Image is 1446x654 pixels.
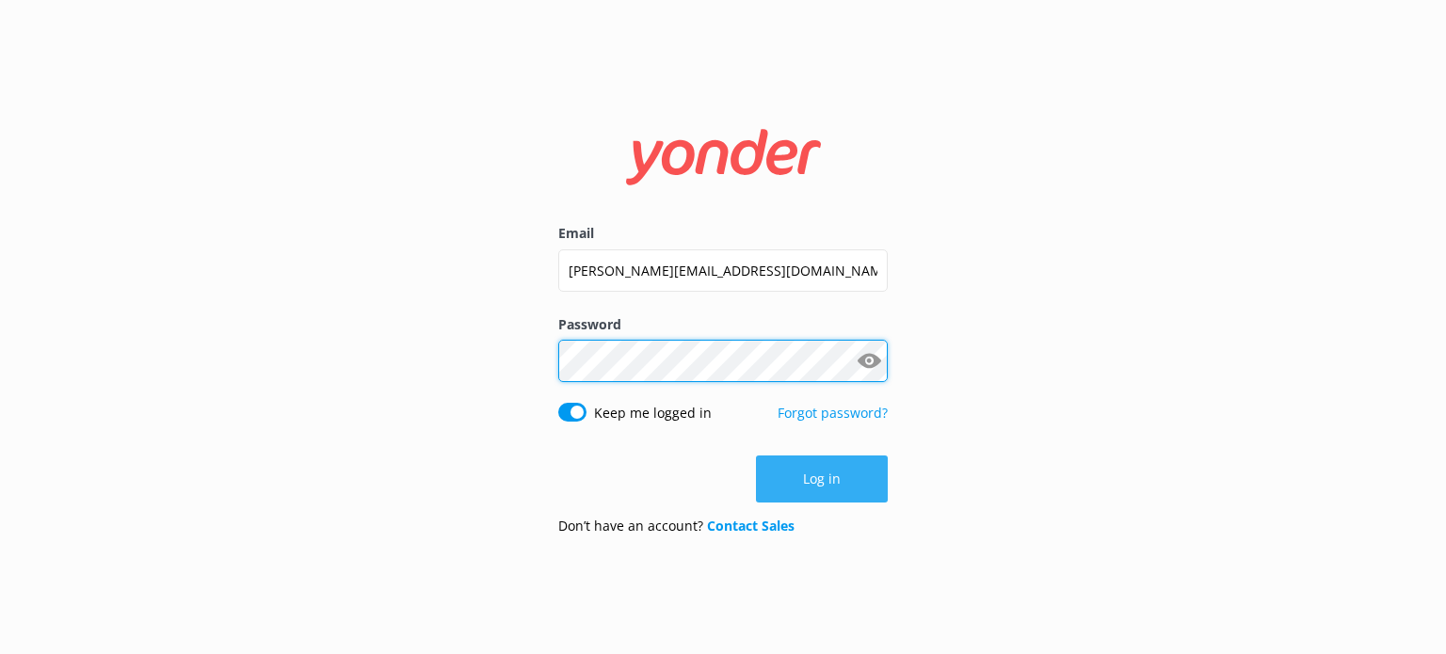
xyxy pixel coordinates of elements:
button: Show password [850,343,888,380]
label: Email [558,223,888,244]
p: Don’t have an account? [558,516,795,536]
label: Keep me logged in [594,403,712,423]
a: Contact Sales [707,517,795,534]
a: Forgot password? [778,404,888,422]
label: Password [558,314,888,335]
button: Log in [756,455,888,502]
input: user@emailaddress.com [558,249,888,292]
